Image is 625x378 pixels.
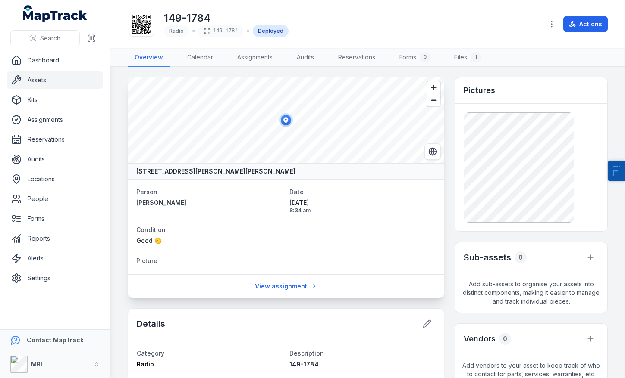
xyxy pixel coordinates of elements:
a: Reservations [7,131,103,148]
button: Actions [563,16,608,32]
span: Radio [137,360,154,368]
span: Condition [136,226,166,233]
a: Assignments [230,49,280,67]
span: Search [40,34,60,43]
div: 0 [515,251,527,263]
a: Assignments [7,111,103,128]
time: 15/09/2025, 8:34:58 am [289,198,436,214]
button: Switch to Satellite View [424,143,441,160]
a: Reservations [331,49,382,67]
h1: 149-1784 [164,11,289,25]
strong: [STREET_ADDRESS][PERSON_NAME][PERSON_NAME] [136,167,295,176]
span: Description [289,350,324,357]
a: Reports [7,230,103,247]
span: Picture [136,257,157,264]
span: Person [136,188,157,195]
h2: Sub-assets [464,251,511,263]
div: Deployed [253,25,289,37]
a: Locations [7,170,103,188]
a: MapTrack [23,5,88,22]
h3: Pictures [464,84,495,96]
button: Zoom out [427,94,440,106]
span: Good 😊 [136,237,162,244]
button: Search [10,30,80,46]
h2: Details [137,318,165,330]
a: Audits [290,49,321,67]
div: 1 [471,52,481,62]
span: Date [289,188,304,195]
span: Add sub-assets to organise your assets into distinct components, making it easier to manage and t... [455,273,607,313]
span: 149-1784 [289,360,319,368]
span: Radio [169,28,184,34]
a: Calendar [180,49,220,67]
button: Zoom in [427,81,440,94]
a: Files1 [447,49,488,67]
span: 8:34 am [289,207,436,214]
div: 149-1784 [198,25,243,37]
span: [DATE] [289,198,436,207]
a: Settings [7,270,103,287]
a: Forms0 [393,49,437,67]
div: 0 [420,52,430,62]
a: Audits [7,151,103,168]
canvas: Map [128,77,444,163]
a: Assets [7,71,103,89]
strong: MRL [31,360,44,368]
a: View assignment [249,278,323,294]
span: Category [137,350,164,357]
div: 0 [499,333,511,345]
h3: Vendors [464,333,496,345]
a: People [7,190,103,208]
a: Forms [7,210,103,227]
a: Alerts [7,250,103,267]
strong: Contact MapTrack [27,336,84,344]
a: Dashboard [7,52,103,69]
a: Kits [7,91,103,108]
a: Overview [128,49,170,67]
a: [PERSON_NAME] [136,198,283,207]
